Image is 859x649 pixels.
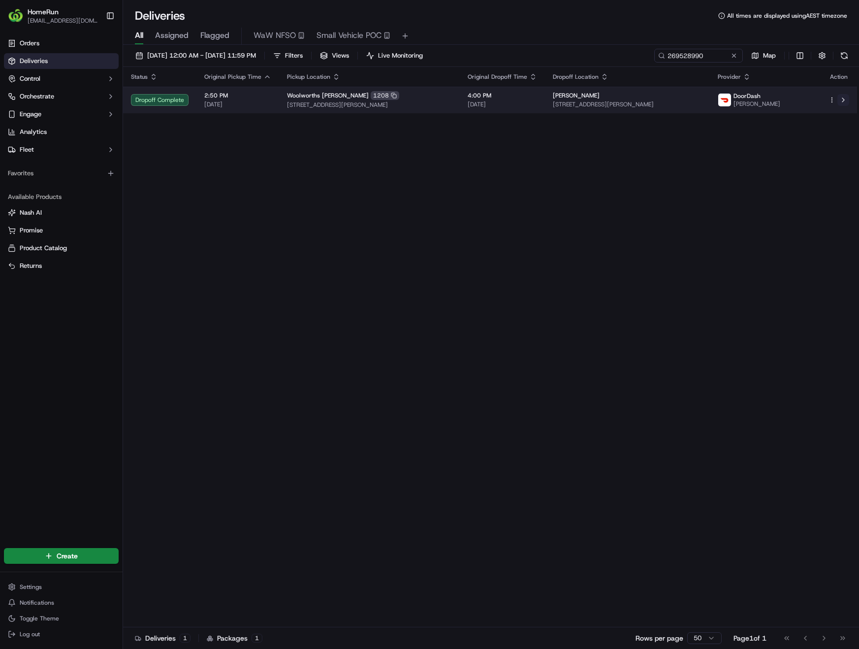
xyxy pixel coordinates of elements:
[135,8,185,24] h1: Deliveries
[204,92,271,99] span: 2:50 PM
[20,583,42,591] span: Settings
[718,94,731,106] img: doordash_logo_v2.png
[4,223,119,238] button: Promise
[8,261,115,270] a: Returns
[207,633,262,643] div: Packages
[362,49,427,63] button: Live Monitoring
[20,74,40,83] span: Control
[20,39,39,48] span: Orders
[8,8,24,24] img: HomeRun
[468,92,537,99] span: 4:00 PM
[8,244,115,253] a: Product Catalog
[4,106,119,122] button: Engage
[4,548,119,564] button: Create
[553,73,599,81] span: Dropoff Location
[468,73,527,81] span: Original Dropoff Time
[285,51,303,60] span: Filters
[733,633,766,643] div: Page 1 of 1
[4,124,119,140] a: Analytics
[317,30,382,41] span: Small Vehicle POC
[180,634,191,643] div: 1
[131,49,260,63] button: [DATE] 12:00 AM - [DATE] 11:59 PM
[747,49,780,63] button: Map
[147,51,256,60] span: [DATE] 12:00 AM - [DATE] 11:59 PM
[4,205,119,221] button: Nash AI
[4,165,119,181] div: Favorites
[718,73,741,81] span: Provider
[20,57,48,65] span: Deliveries
[378,51,423,60] span: Live Monitoring
[287,92,369,99] span: Woolworths [PERSON_NAME]
[4,71,119,87] button: Control
[20,208,42,217] span: Nash AI
[553,92,600,99] span: [PERSON_NAME]
[468,100,537,108] span: [DATE]
[332,51,349,60] span: Views
[20,261,42,270] span: Returns
[636,633,683,643] p: Rows per page
[155,30,189,41] span: Assigned
[269,49,307,63] button: Filters
[204,73,261,81] span: Original Pickup Time
[4,189,119,205] div: Available Products
[4,142,119,158] button: Fleet
[4,4,102,28] button: HomeRunHomeRun[EMAIL_ADDRESS][DOMAIN_NAME]
[8,208,115,217] a: Nash AI
[4,580,119,594] button: Settings
[4,240,119,256] button: Product Catalog
[828,73,849,81] div: Action
[254,30,296,41] span: WaW NFSO
[135,633,191,643] div: Deliveries
[20,244,67,253] span: Product Catalog
[763,51,776,60] span: Map
[4,89,119,104] button: Orchestrate
[57,551,78,561] span: Create
[20,128,47,136] span: Analytics
[204,100,271,108] span: [DATE]
[20,110,41,119] span: Engage
[287,101,452,109] span: [STREET_ADDRESS][PERSON_NAME]
[28,7,59,17] button: HomeRun
[287,73,330,81] span: Pickup Location
[4,612,119,625] button: Toggle Theme
[20,630,40,638] span: Log out
[733,92,761,100] span: DoorDash
[727,12,847,20] span: All times are displayed using AEST timezone
[316,49,353,63] button: Views
[4,627,119,641] button: Log out
[4,258,119,274] button: Returns
[733,100,780,108] span: [PERSON_NAME]
[28,17,98,25] button: [EMAIL_ADDRESS][DOMAIN_NAME]
[200,30,229,41] span: Flagged
[371,91,399,100] div: 1208
[553,100,702,108] span: [STREET_ADDRESS][PERSON_NAME]
[20,599,54,607] span: Notifications
[20,145,34,154] span: Fleet
[20,226,43,235] span: Promise
[135,30,143,41] span: All
[837,49,851,63] button: Refresh
[8,226,115,235] a: Promise
[4,596,119,610] button: Notifications
[131,73,148,81] span: Status
[4,35,119,51] a: Orders
[20,615,59,622] span: Toggle Theme
[654,49,743,63] input: Type to search
[252,634,262,643] div: 1
[20,92,54,101] span: Orchestrate
[4,53,119,69] a: Deliveries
